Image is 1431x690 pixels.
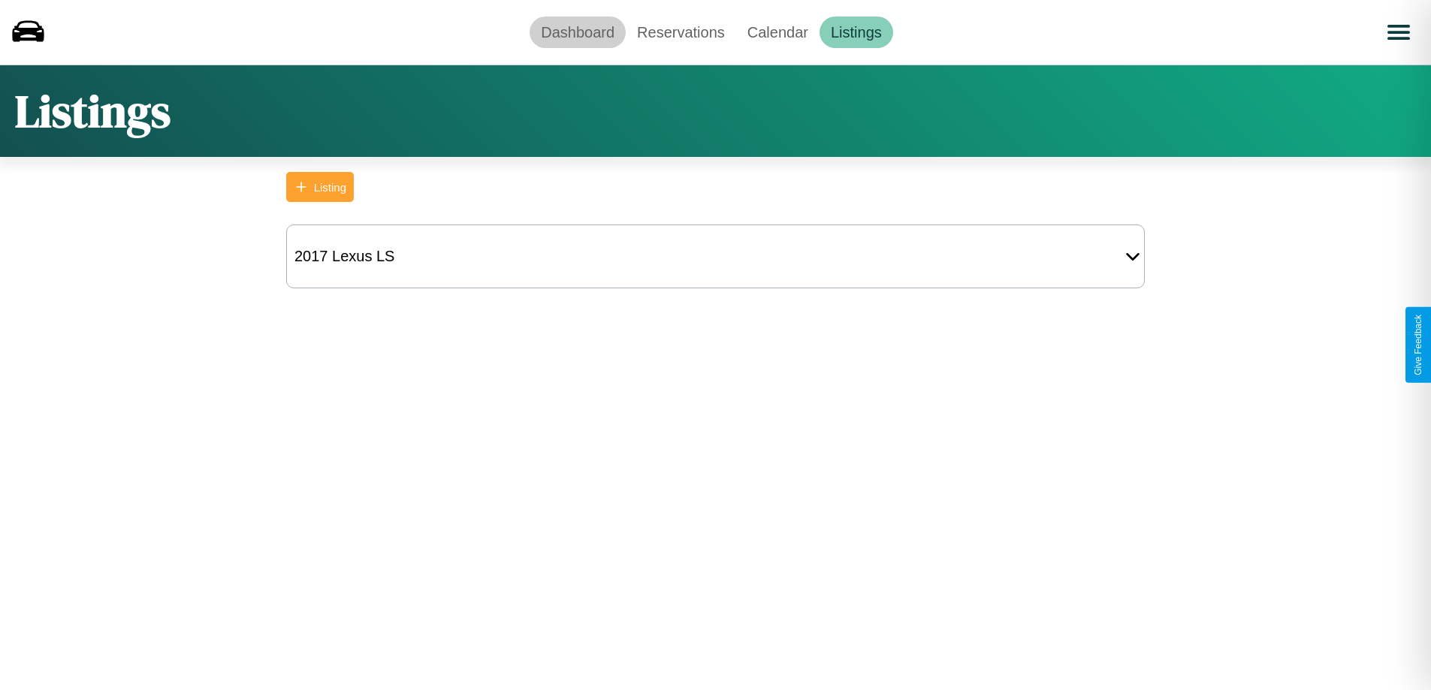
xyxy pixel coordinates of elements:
[820,17,893,48] a: Listings
[1413,315,1423,375] div: Give Feedback
[736,17,820,48] a: Calendar
[287,240,402,273] div: 2017 Lexus LS
[530,17,626,48] a: Dashboard
[314,181,346,194] div: Listing
[15,80,171,142] h1: Listings
[1378,11,1420,53] button: Open menu
[626,17,736,48] a: Reservations
[286,172,354,202] button: Listing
